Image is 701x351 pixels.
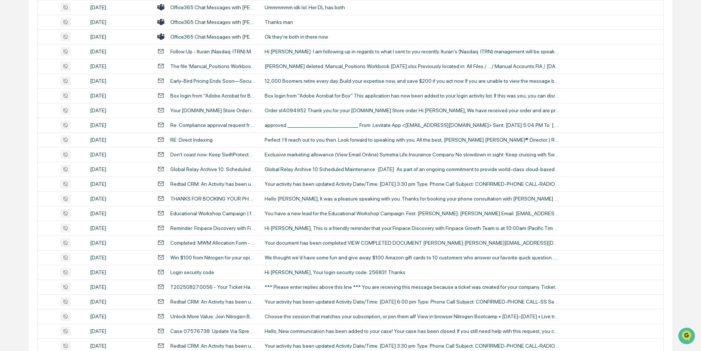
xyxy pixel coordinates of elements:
[7,56,21,70] img: 1746055101610-c473b297-6a78-478c-a979-82029cc54cd1
[265,284,559,290] div: *** Please enter replies above this line *** You are receiving this message because a ticket was ...
[90,152,149,157] div: [DATE]
[73,125,89,130] span: Pylon
[90,93,149,99] div: [DATE]
[90,210,149,216] div: [DATE]
[90,122,149,128] div: [DATE]
[265,107,559,113] div: Order st4094952 Thank you for your [DOMAIN_NAME] Store order. Hi [PERSON_NAME], We have received ...
[170,93,256,99] div: Box login from "Adobe Acrobat for Box"
[90,34,149,40] div: [DATE]
[170,152,256,157] div: Don’t coast now: Keep SwiftProtector on your roadmap and earn more all year long
[15,107,46,114] span: Data Lookup
[265,225,559,231] div: Hi [PERSON_NAME], This is a friendly reminder that your Finpace Discovery with Finpace Growth Tea...
[265,93,559,99] div: Box login from "Adobe Acrobat for Box" This application has now been added to your login activity...
[90,225,149,231] div: [DATE]
[170,196,256,202] div: THANKS FOR BOOKING YOUR PHONE CONSULTATION!!
[15,93,48,100] span: Preclearance
[170,299,256,305] div: Redtail CRM: An Activity has been updated.
[265,63,559,69] div: [PERSON_NAME] deleted: Manual_Positions Workbook [DATE].xlsx Previously located in: All Files / ....
[170,63,256,69] div: The file 'Manual_Positions Workbook [DATE].xlsx' has been deleted from Box...
[90,255,149,260] div: [DATE]
[170,343,256,349] div: Redtail CRM: An Activity has been updated.
[265,4,559,10] div: Ummmmmm idk lol. Her DL has both
[170,181,256,187] div: Redtail CRM: An Activity has been updated.
[265,166,559,172] div: Global Relay Archive 10 Scheduled Maintenance [DATE] As part of an ongoing commitment to provide ...
[90,328,149,334] div: [DATE]
[170,49,256,54] div: Follow Up - Ituran (Nasdaq: ITRN) Management NDR Virtual Investor Meetings - [DATE]-[DATE]
[125,58,134,67] button: Start new chat
[170,19,256,25] div: Office365 Chat Messages with [PERSON_NAME], [PERSON_NAME] [PERSON_NAME] on [DATE]
[61,93,91,100] span: Attestations
[90,343,149,349] div: [DATE]
[90,19,149,25] div: [DATE]
[265,78,559,84] div: 12,000 Boomers retire every day. Build your expertise now, and save $200 if you act now. If you a...
[7,107,13,113] div: 🔎
[7,15,134,27] p: How can we help?
[7,93,13,99] div: 🖐️
[53,93,59,99] div: 🗄️
[170,137,213,143] div: RE: Direct Indexing
[265,269,559,275] div: Hi [PERSON_NAME], Your login security code: 256831 Thanks
[170,328,256,334] div: Case 07576738: Update Via Spreadsheet - QUEUED
[4,104,49,117] a: 🔎Data Lookup
[90,313,149,319] div: [DATE]
[265,299,559,305] div: Your activity has been updated Activity Date/Time: [DATE] 6:00 pm Type: Phone Call Subject: CONFI...
[90,181,149,187] div: [DATE]
[90,49,149,54] div: [DATE]
[170,255,256,260] div: Win $100 from Nitrogen for your opinion?
[90,269,149,275] div: [DATE]
[90,299,149,305] div: [DATE]
[170,313,256,319] div: Unlock More Value: Join Nitrogen Bootcamp Series [DATE]–[DATE]
[90,78,149,84] div: [DATE]
[90,107,149,113] div: [DATE]
[90,196,149,202] div: [DATE]
[90,137,149,143] div: [DATE]
[265,34,559,40] div: Ok they're both in there now
[170,240,256,246] div: Completed: MWM Allocation Form - [PERSON_NAME] [PERSON_NAME]
[265,152,559,157] div: Exclusive marketing allowance (View Email Online) Symetra Life Insurance Company No slowdown in s...
[25,56,121,64] div: Start new chat
[265,313,559,319] div: Choose the session that matches your subscription, or join them all! View in browser Nitrogen Boo...
[265,328,559,334] div: Hello, New communication has been added to your case! Your case has been closed. If you still nee...
[170,210,256,216] div: Educational Workshop Campaign | fb Lead
[50,90,94,103] a: 🗄️Attestations
[25,64,93,70] div: We're available if you need us!
[170,166,256,172] div: Global Relay Archive 10: Scheduled Maintenance - [DATE]
[170,107,256,113] div: Your [DOMAIN_NAME] Store Order is Confirmed
[265,137,559,143] div: Perfect. I’ll reach out to you then. Look forward to speaking with you. All the best, [PERSON_NAM...
[677,327,697,347] iframe: Open customer support
[90,63,149,69] div: [DATE]
[90,284,149,290] div: [DATE]
[265,181,559,187] div: Your activity has been updated Activity Date/Time: [DATE] 3:30 pm Type: Phone Call Subject: CONFI...
[265,240,559,246] div: Your document has been completed VIEW COMPLETED DOCUMENT [PERSON_NAME] [PERSON_NAME][EMAIL_ADDRES...
[265,122,559,128] div: approved ________________________________ From: Levitate App <[EMAIL_ADDRESS][DOMAIN_NAME]> Sent:...
[265,210,559,216] div: You have a new lead for the Educational Workshop Campaign: First: [PERSON_NAME]: [PERSON_NAME] Em...
[90,4,149,10] div: [DATE]
[265,196,559,202] div: Hello [PERSON_NAME], It was a pleasure speaking with you. Thanks for booking your phone consultat...
[265,19,559,25] div: Thanks man
[170,34,256,40] div: Office365 Chat Messages with [PERSON_NAME], [PERSON_NAME] [PERSON_NAME] on [DATE]
[170,284,256,290] div: T20250827.0056 - Your Ticket Has Been Received
[90,166,149,172] div: [DATE]
[52,124,89,130] a: Powered byPylon
[90,240,149,246] div: [DATE]
[170,269,214,275] div: Login security code
[170,225,256,231] div: Reminder: Finpace Discovery with Finpace Growth Team at 10:00am (Pacific Time - US & [GEOGRAPHIC_...
[265,49,559,54] div: Hi [PERSON_NAME]: I am following up in regards to what I sent to you recently. Ituran's (Nasdaq: ...
[170,122,256,128] div: Re: Compliance approval request from [PERSON_NAME] at [PERSON_NAME] Wealth Management for 'Drippi...
[170,4,256,10] div: Office365 Chat Messages with [PERSON_NAME], [PERSON_NAME] on [DATE]
[265,255,559,260] div: We thought we'd have some fun and give away $100 Amazon gift cards to 10 customers who answer our...
[4,90,50,103] a: 🖐️Preclearance
[170,78,256,84] div: Early-Bird Pricing Ends Soon—Secure Your Social Security Edge
[265,343,559,349] div: Your activity has been updated Activity Date/Time: [DATE] 3:30 pm Type: Phone Call Subject: CONFI...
